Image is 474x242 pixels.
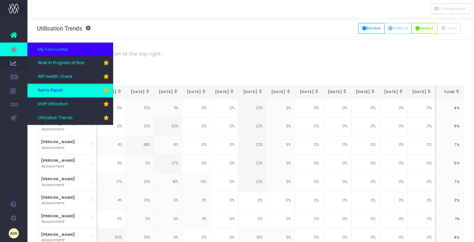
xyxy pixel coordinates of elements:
th: Jan 26: activate to sort column ascending [266,85,295,99]
h3: Heatmap [37,72,464,78]
td: 0% [379,210,407,228]
td: 0% [295,210,323,228]
div: [DATE] [158,89,179,95]
td: 4% [182,210,210,228]
td: 0% [238,191,266,210]
td: 0% [295,154,323,173]
td: 0% [351,99,379,117]
td: 22% [238,117,266,136]
td: 0% [295,136,323,154]
div: [DATE] [355,89,376,95]
th: Oct 25: activate to sort column ascending [182,85,210,99]
div: [DATE] [214,89,235,95]
td: 0% [238,210,266,228]
td: 11% [182,191,210,210]
td: 0% [97,154,126,173]
td: 38% [126,136,154,154]
td: 0% [323,210,351,228]
td: 0% [266,210,295,228]
strong: [PERSON_NAME] [41,214,75,219]
th: Total: activate to sort column ascending [436,85,464,99]
td: 22% [238,154,266,173]
a: Staff Utilisation [27,97,113,111]
td: 17% [97,173,126,192]
td: 0% [97,210,126,228]
td: 0% [407,210,436,228]
div: Total [440,89,460,95]
td: 5% [126,210,154,228]
td: 0% [210,173,238,192]
td: 0% [210,191,238,210]
strong: [PERSON_NAME] [41,176,75,182]
td: 0% [323,191,351,210]
td: 0% [323,136,351,154]
th: Sep 25: activate to sort column ascending [154,85,182,99]
td: 0% [379,99,407,117]
td: 1% [436,210,464,228]
td: 27% [154,154,182,173]
strong: [PERSON_NAME] [41,195,75,200]
i: Assessment [41,219,64,224]
td: 0% [351,117,379,136]
td: 0% [295,117,323,136]
div: [DATE] [383,89,404,95]
td: 0% [351,210,379,228]
td: 22% [238,99,266,117]
td: 0% [182,99,210,117]
button: Configuration [430,3,471,14]
strong: [PERSON_NAME] [41,139,75,145]
th: Feb 26: activate to sort column ascending [295,85,323,99]
div: [DATE] [270,89,291,95]
td: 0% [210,99,238,117]
i: Assessment [41,164,64,169]
td: 5% [126,154,154,173]
td: 0% [379,191,407,210]
td: 0% [323,99,351,117]
i: Assessment [41,127,64,132]
span: WIP Health Check [38,74,72,80]
div: [DATE] [129,89,150,95]
td: 0% [379,117,407,136]
td: 22% [238,136,266,154]
i: Assessment [41,145,64,151]
div: [DATE] [186,89,207,95]
td: 5% [266,173,295,192]
div: [DATE] [298,89,319,95]
td: 0% [379,154,407,173]
th: Dec 25: activate to sort column ascending [238,85,266,99]
td: 7% [436,136,464,154]
div: [DATE] [327,89,347,95]
td: 4% [97,136,126,154]
td: 0% [210,136,238,154]
td: 0% [351,191,379,210]
button: Billable [358,23,385,34]
td: 0% [407,99,436,117]
td: 0% [210,210,238,228]
td: 9% [154,136,182,154]
td: 0% [182,117,210,136]
th: Aug 25: activate to sort column ascending [126,85,154,99]
span: Work In Progress at Risk [38,60,84,66]
td: 0% [295,191,323,210]
strong: [PERSON_NAME] [41,158,75,163]
td: 0% [295,99,323,117]
td: 11% [154,99,182,117]
button: Leave [437,23,461,34]
td: 2% [436,191,464,210]
td: 0% [182,136,210,154]
td: 5% [436,154,464,173]
td: 13% [182,173,210,192]
td: 0% [97,117,126,136]
p: To begin, click a work type button at the top right... [37,50,464,58]
a: Utilisation Trends [27,111,113,125]
span: Utilisation Trends [38,115,73,121]
i: Assessment [41,200,64,206]
td: 4% [97,191,126,210]
td: 10% [126,191,154,210]
div: Vertical button group [430,3,471,14]
td: 0% [407,154,436,173]
td: 0% [407,173,436,192]
span: My Favourites [38,46,68,53]
td: 4% [436,99,464,117]
th: May 26: activate to sort column ascending [379,85,407,99]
